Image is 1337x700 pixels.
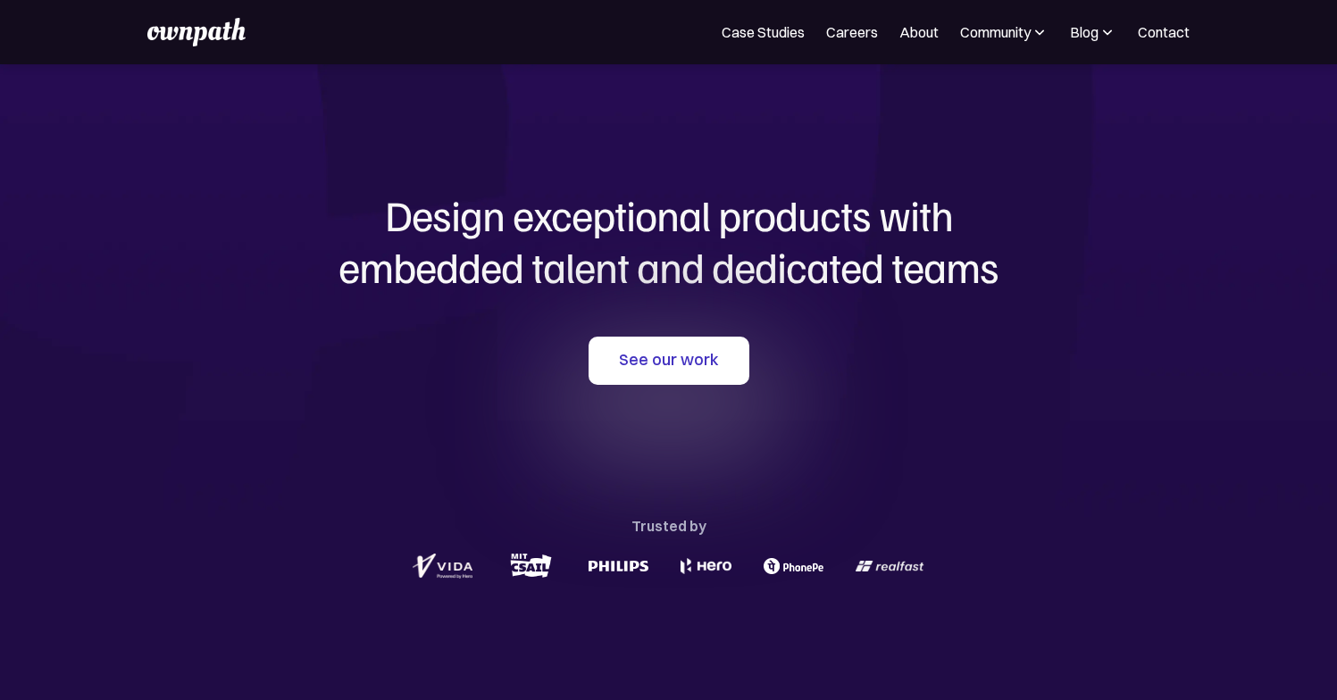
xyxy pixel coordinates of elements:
a: See our work [589,337,749,385]
a: Careers [826,21,878,43]
a: Case Studies [722,21,805,43]
div: Blog [1070,21,1116,43]
div: Trusted by [631,513,706,538]
div: Community [960,21,1049,43]
a: About [899,21,939,43]
a: Contact [1138,21,1190,43]
div: Community [960,21,1031,43]
h1: Design exceptional products with embedded talent and dedicated teams [240,189,1098,292]
div: Blog [1070,21,1099,43]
